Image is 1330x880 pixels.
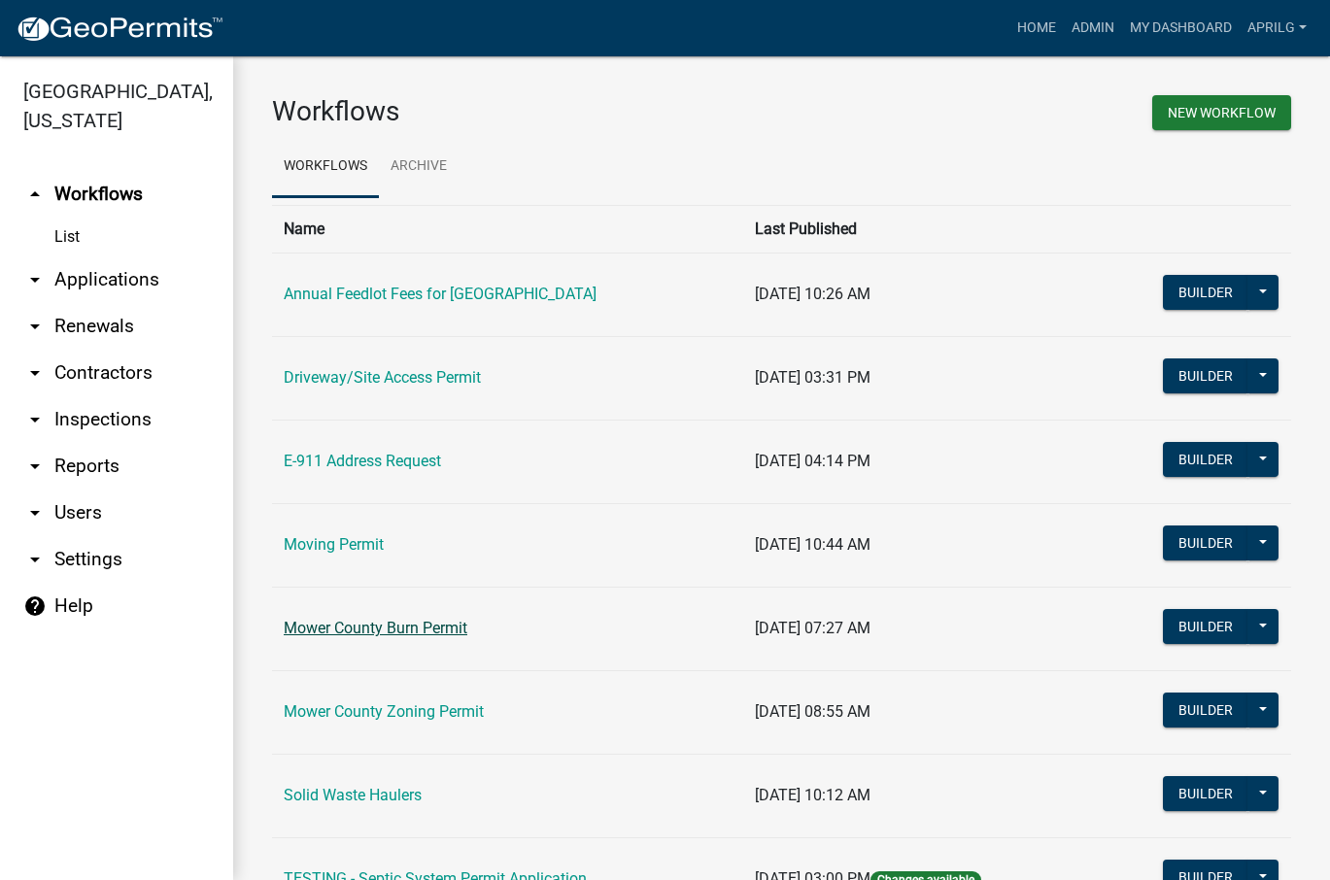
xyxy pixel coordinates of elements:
button: Builder [1163,442,1248,477]
i: help [23,594,47,618]
button: New Workflow [1152,95,1291,130]
h3: Workflows [272,95,767,128]
i: arrow_drop_down [23,361,47,385]
a: Moving Permit [284,535,384,554]
button: Builder [1163,525,1248,560]
a: Admin [1064,10,1122,47]
i: arrow_drop_down [23,501,47,525]
a: Home [1009,10,1064,47]
a: Solid Waste Haulers [284,786,422,804]
a: Workflows [272,136,379,198]
button: Builder [1163,693,1248,728]
button: Builder [1163,358,1248,393]
button: Builder [1163,609,1248,644]
a: Mower County Burn Permit [284,619,467,637]
i: arrow_drop_up [23,183,47,206]
button: Builder [1163,275,1248,310]
i: arrow_drop_down [23,268,47,291]
i: arrow_drop_down [23,548,47,571]
i: arrow_drop_down [23,455,47,478]
a: Driveway/Site Access Permit [284,368,481,387]
a: E-911 Address Request [284,452,441,470]
span: [DATE] 10:44 AM [755,535,870,554]
button: Builder [1163,776,1248,811]
span: [DATE] 10:12 AM [755,786,870,804]
th: Last Published [743,205,1094,253]
a: Annual Feedlot Fees for [GEOGRAPHIC_DATA] [284,285,597,303]
a: Mower County Zoning Permit [284,702,484,721]
span: [DATE] 07:27 AM [755,619,870,637]
i: arrow_drop_down [23,408,47,431]
span: [DATE] 03:31 PM [755,368,870,387]
th: Name [272,205,743,253]
span: [DATE] 10:26 AM [755,285,870,303]
a: Archive [379,136,459,198]
span: [DATE] 04:14 PM [755,452,870,470]
i: arrow_drop_down [23,315,47,338]
a: aprilg [1240,10,1314,47]
a: My Dashboard [1122,10,1240,47]
span: [DATE] 08:55 AM [755,702,870,721]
